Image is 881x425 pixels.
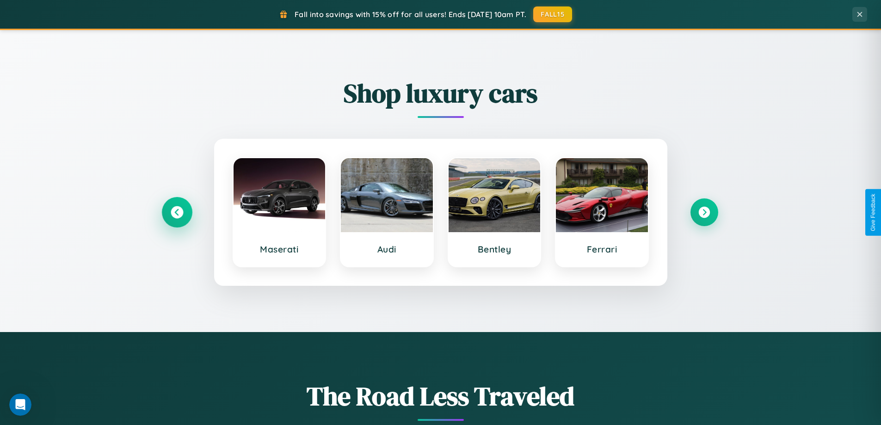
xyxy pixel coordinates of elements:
[533,6,572,22] button: FALL15
[243,244,316,255] h3: Maserati
[9,394,31,416] iframe: Intercom live chat
[870,194,876,231] div: Give Feedback
[350,244,424,255] h3: Audi
[163,75,718,111] h2: Shop luxury cars
[458,244,531,255] h3: Bentley
[295,10,526,19] span: Fall into savings with 15% off for all users! Ends [DATE] 10am PT.
[565,244,639,255] h3: Ferrari
[163,378,718,414] h1: The Road Less Traveled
